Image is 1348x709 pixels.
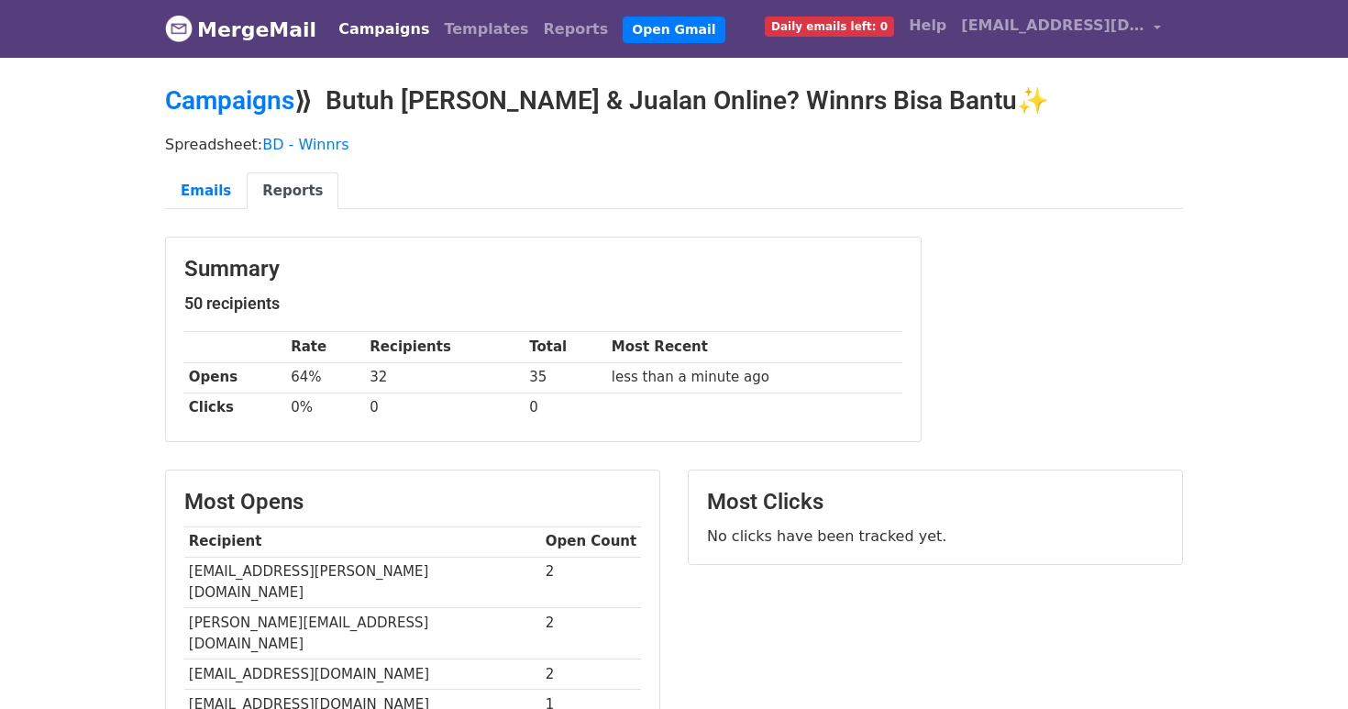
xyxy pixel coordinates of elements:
p: No clicks have been tracked yet. [707,526,1164,546]
th: Rate [286,332,365,362]
td: 0 [525,393,607,423]
th: Open Count [541,526,641,557]
a: [EMAIL_ADDRESS][DOMAIN_NAME] [954,7,1168,50]
img: MergeMail logo [165,15,193,42]
h5: 50 recipients [184,294,902,314]
h2: ⟫ Butuh [PERSON_NAME] & Jualan Online? Winnrs Bisa Bantu✨ [165,85,1183,116]
a: Campaigns [165,85,294,116]
th: Opens [184,362,286,393]
a: MergeMail [165,10,316,49]
h3: Most Clicks [707,489,1164,515]
td: 35 [525,362,607,393]
h3: Most Opens [184,489,641,515]
a: Templates [436,11,536,48]
td: [EMAIL_ADDRESS][PERSON_NAME][DOMAIN_NAME] [184,557,541,608]
td: 2 [541,608,641,659]
th: Recipient [184,526,541,557]
td: 0 [365,393,525,423]
td: [PERSON_NAME][EMAIL_ADDRESS][DOMAIN_NAME] [184,608,541,659]
td: less than a minute ago [607,362,902,393]
th: Most Recent [607,332,902,362]
a: Campaigns [331,11,436,48]
th: Recipients [365,332,525,362]
td: 2 [541,557,641,608]
td: 32 [365,362,525,393]
a: Daily emails left: 0 [757,7,901,44]
span: [EMAIL_ADDRESS][DOMAIN_NAME] [961,15,1144,37]
th: Total [525,332,607,362]
a: BD - Winnrs [262,136,348,153]
td: [EMAIL_ADDRESS][DOMAIN_NAME] [184,659,541,689]
a: Reports [536,11,616,48]
h3: Summary [184,256,902,282]
td: 64% [286,362,365,393]
th: Clicks [184,393,286,423]
a: Reports [247,172,338,210]
a: Help [901,7,954,44]
a: Emails [165,172,247,210]
td: 2 [541,659,641,689]
a: Open Gmail [623,17,724,43]
p: Spreadsheet: [165,135,1183,154]
span: Daily emails left: 0 [765,17,894,37]
td: 0% [286,393,365,423]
